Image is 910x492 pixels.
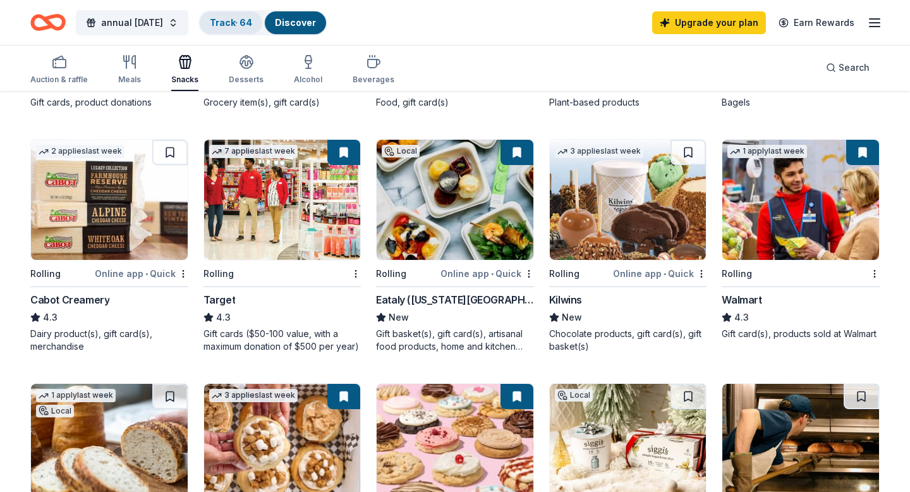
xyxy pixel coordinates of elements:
[30,8,66,37] a: Home
[30,49,88,91] button: Auction & raffle
[36,145,124,158] div: 2 applies last week
[613,266,707,281] div: Online app Quick
[389,310,409,325] span: New
[839,60,870,75] span: Search
[549,96,707,109] div: Plant-based products
[203,139,361,353] a: Image for Target7 applieslast weekRollingTarget4.3Gift cards ($50-100 value, with a maximum donat...
[550,140,707,260] img: Image for Kilwins
[30,139,188,353] a: Image for Cabot Creamery2 applieslast weekRollingOnline app•QuickCabot Creamery4.3Dairy product(s...
[376,139,534,353] a: Image for Eataly (New York City)LocalRollingOnline app•QuickEataly ([US_STATE][GEOGRAPHIC_DATA])N...
[491,269,494,279] span: •
[209,145,298,158] div: 7 applies last week
[771,11,862,34] a: Earn Rewards
[549,292,582,307] div: Kilwins
[95,266,188,281] div: Online app Quick
[204,140,361,260] img: Image for Target
[171,75,198,85] div: Snacks
[101,15,163,30] span: annual [DATE]
[727,145,807,158] div: 1 apply last week
[549,139,707,353] a: Image for Kilwins3 applieslast weekRollingOnline app•QuickKilwinsNewChocolate products, gift card...
[382,145,420,157] div: Local
[562,310,582,325] span: New
[353,49,394,91] button: Beverages
[30,328,188,353] div: Dairy product(s), gift card(s), merchandise
[722,140,879,260] img: Image for Walmart
[377,140,533,260] img: Image for Eataly (New York City)
[31,140,188,260] img: Image for Cabot Creamery
[652,11,766,34] a: Upgrade your plan
[30,266,61,281] div: Rolling
[203,328,361,353] div: Gift cards ($50-100 value, with a maximum donation of $500 per year)
[555,145,643,158] div: 3 applies last week
[36,405,74,417] div: Local
[722,328,880,340] div: Gift card(s), products sold at Walmart
[118,49,141,91] button: Meals
[816,55,880,80] button: Search
[555,389,593,402] div: Local
[30,96,188,109] div: Gift cards, product donations
[722,292,761,307] div: Walmart
[722,266,752,281] div: Rolling
[440,266,534,281] div: Online app Quick
[664,269,666,279] span: •
[376,266,406,281] div: Rolling
[376,328,534,353] div: Gift basket(s), gift card(s), artisanal food products, home and kitchen products
[209,389,298,402] div: 3 applies last week
[549,266,579,281] div: Rolling
[203,266,234,281] div: Rolling
[722,96,880,109] div: Bagels
[145,269,148,279] span: •
[30,292,109,307] div: Cabot Creamery
[229,49,264,91] button: Desserts
[722,139,880,340] a: Image for Walmart1 applylast weekRollingWalmart4.3Gift card(s), products sold at Walmart
[294,49,322,91] button: Alcohol
[198,10,327,35] button: Track· 64Discover
[203,292,236,307] div: Target
[376,96,534,109] div: Food, gift card(s)
[376,292,534,307] div: Eataly ([US_STATE][GEOGRAPHIC_DATA])
[734,310,749,325] span: 4.3
[294,75,322,85] div: Alcohol
[36,389,116,402] div: 1 apply last week
[30,75,88,85] div: Auction & raffle
[229,75,264,85] div: Desserts
[210,17,252,28] a: Track· 64
[43,310,58,325] span: 4.3
[353,75,394,85] div: Beverages
[118,75,141,85] div: Meals
[549,328,707,353] div: Chocolate products, gift card(s), gift basket(s)
[203,96,361,109] div: Grocery item(s), gift card(s)
[76,10,188,35] button: annual [DATE]
[171,49,198,91] button: Snacks
[216,310,231,325] span: 4.3
[275,17,316,28] a: Discover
